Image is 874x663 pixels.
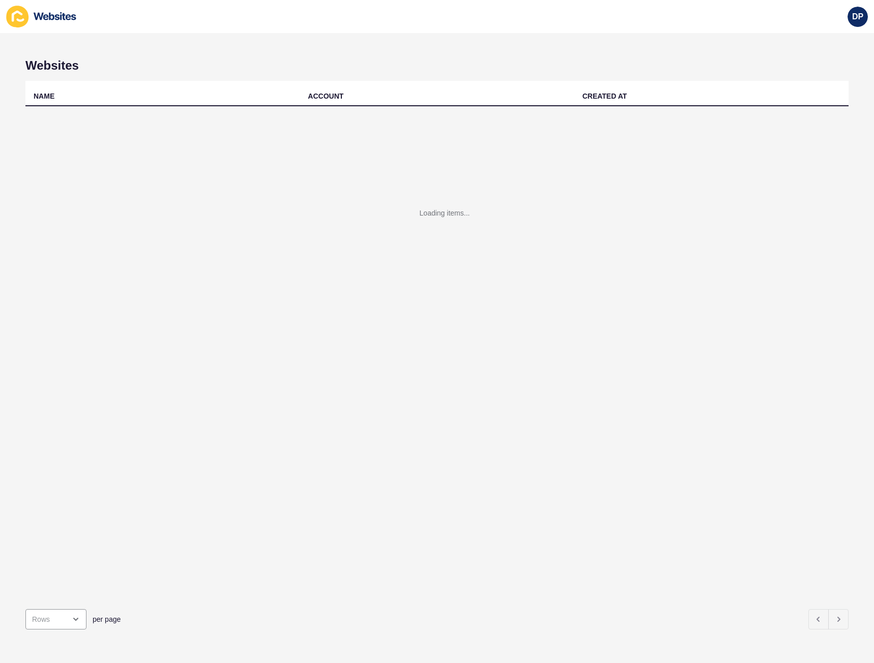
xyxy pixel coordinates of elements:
[420,208,470,218] div: Loading items...
[93,614,121,624] span: per page
[25,58,849,73] h1: Websites
[25,609,86,629] div: open menu
[308,91,343,101] div: ACCOUNT
[852,12,863,22] span: DP
[34,91,54,101] div: NAME
[582,91,627,101] div: CREATED AT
